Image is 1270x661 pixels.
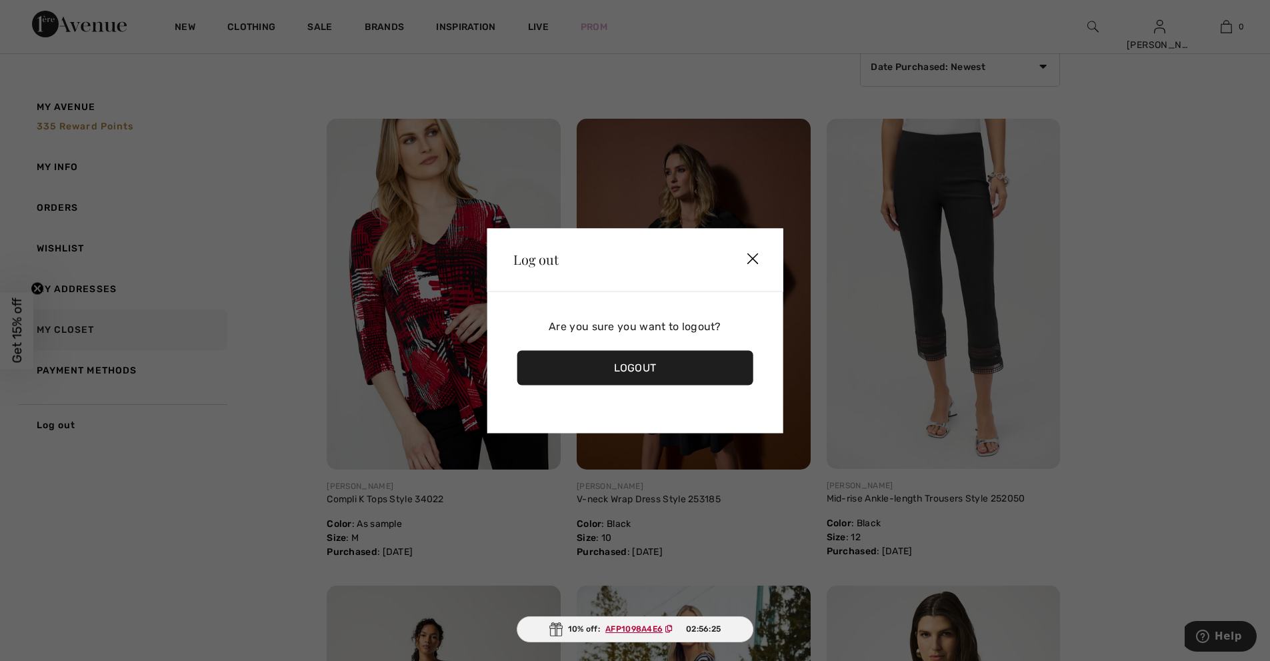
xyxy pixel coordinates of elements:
[733,239,773,280] img: X
[517,318,753,334] p: Are you sure you want to logout?
[517,350,753,385] div: Logout
[513,253,707,266] h3: Log out
[686,623,721,635] span: 02:56:25
[30,9,57,21] span: Help
[549,622,563,636] img: Gift.svg
[605,624,663,634] ins: AFP1098A4E6
[517,616,754,642] div: 10% off:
